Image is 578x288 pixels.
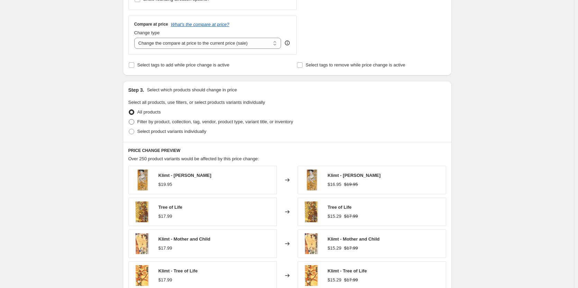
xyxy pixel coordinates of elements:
[147,87,237,93] p: Select which products should change in price
[344,213,358,220] strike: $17.99
[137,129,206,134] span: Select product variants individually
[328,236,380,242] span: Klimt - Mother and Child
[159,236,210,242] span: Klimt - Mother and Child
[328,277,342,283] div: $15.29
[134,21,168,27] h3: Compare at price
[128,148,446,153] h6: PRICE CHANGE PREVIEW
[344,181,358,188] strike: $19.95
[328,213,342,220] div: $15.29
[171,22,229,27] button: What's the compare at price?
[132,233,153,254] img: 17K003_80x.jpg
[301,170,322,190] img: 17K001-Wcopy_80x.jpg
[159,268,198,273] span: Klimt - Tree of Life
[137,109,161,115] span: All products
[328,268,367,273] span: Klimt - Tree of Life
[301,201,322,222] img: 17K002_80x.jpg
[137,62,229,67] span: Select tags to add while price change is active
[159,181,172,188] div: $19.95
[306,62,405,67] span: Select tags to remove while price change is active
[128,156,259,161] span: Over 250 product variants would be affected by this price change:
[284,39,291,46] div: help
[132,265,153,286] img: 17K004_80x.jpg
[159,245,172,252] div: $17.99
[132,201,153,222] img: 17K002_80x.jpg
[159,173,211,178] span: Klimt - [PERSON_NAME]
[159,205,182,210] span: Tree of Life
[128,87,144,93] h2: Step 3.
[328,181,342,188] div: $16.95
[328,205,352,210] span: Tree of Life
[132,170,153,190] img: 17K001-Wcopy_80x.jpg
[344,277,358,283] strike: $17.99
[134,30,160,35] span: Change type
[159,213,172,220] div: $17.99
[137,119,293,124] span: Filter by product, collection, tag, vendor, product type, variant title, or inventory
[159,277,172,283] div: $17.99
[344,245,358,252] strike: $17.99
[301,233,322,254] img: 17K003_80x.jpg
[301,265,322,286] img: 17K004_80x.jpg
[128,100,265,105] span: Select all products, use filters, or select products variants individually
[328,245,342,252] div: $15.29
[328,173,381,178] span: Klimt - [PERSON_NAME]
